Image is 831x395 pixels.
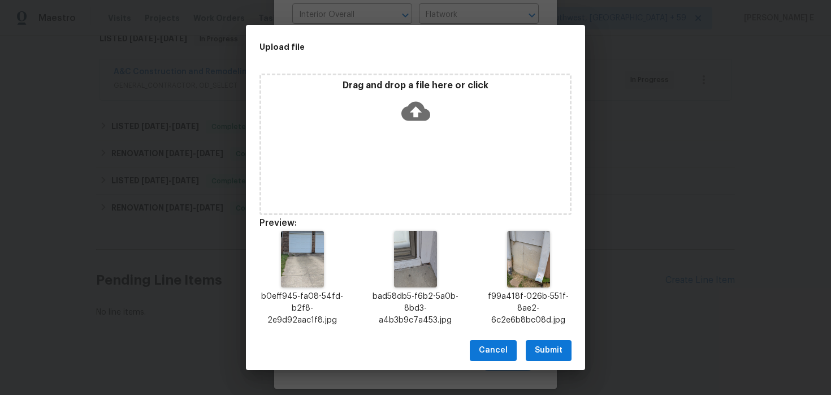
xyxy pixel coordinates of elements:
img: Z [394,231,436,287]
button: Submit [526,340,572,361]
p: f99a418f-026b-551f-8ae2-6c2e6b8bc08d.jpg [486,291,572,327]
span: Submit [535,344,562,358]
img: 2Q== [507,231,549,287]
p: bad58db5-f6b2-5a0b-8bd3-a4b3b9c7a453.jpg [373,291,458,327]
span: Cancel [479,344,508,358]
p: Drag and drop a file here or click [261,80,570,92]
h2: Upload file [259,41,521,53]
button: Cancel [470,340,517,361]
p: b0eff945-fa08-54fd-b2f8-2e9d92aac1f8.jpg [259,291,345,327]
img: 9k= [281,231,323,287]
